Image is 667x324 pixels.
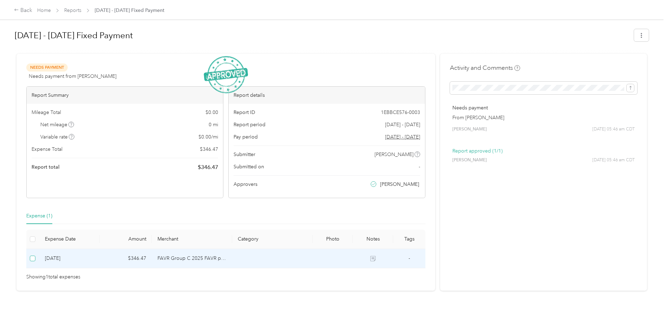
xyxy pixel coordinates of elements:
[375,151,413,158] span: [PERSON_NAME]
[100,249,152,268] td: $346.47
[27,87,223,104] div: Report Summary
[206,109,218,116] span: $ 0.00
[64,7,81,13] a: Reports
[26,63,68,72] span: Needs Payment
[40,121,74,128] span: Net mileage
[37,7,51,13] a: Home
[592,157,635,163] span: [DATE] 05:46 am CDT
[198,163,218,171] span: $ 346.47
[32,163,60,171] span: Report total
[381,109,420,116] span: 1EBBCE576-0003
[450,63,520,72] h4: Activity and Comments
[628,285,667,324] iframe: Everlance-gr Chat Button Frame
[229,87,425,104] div: Report details
[100,230,152,249] th: Amount
[234,163,264,170] span: Submitted on
[234,133,258,141] span: Pay period
[198,133,218,141] span: $ 0.00 / mi
[32,109,61,116] span: Mileage Total
[29,73,116,80] span: Needs payment from [PERSON_NAME]
[592,126,635,133] span: [DATE] 05:46 am CDT
[393,249,425,268] td: -
[26,212,52,220] div: Expense (1)
[234,109,255,116] span: Report ID
[234,121,265,128] span: Report period
[234,151,255,158] span: Submitter
[452,126,487,133] span: [PERSON_NAME]
[40,133,75,141] span: Variable rate
[15,27,629,44] h1: Oct 1 - 31, 2025 Fixed Payment
[399,236,420,242] div: Tags
[385,121,420,128] span: [DATE] - [DATE]
[353,230,393,249] th: Notes
[313,230,353,249] th: Photo
[152,249,232,268] td: FAVR Group C 2025 FAVR program
[452,147,635,155] p: Report approved (1/1)
[409,255,410,261] span: -
[14,6,32,15] div: Back
[385,133,420,141] span: Go to pay period
[39,230,100,249] th: Expense Date
[209,121,218,128] span: 0 mi
[152,230,232,249] th: Merchant
[232,230,312,249] th: Category
[452,114,635,121] p: From [PERSON_NAME]
[380,181,419,188] span: [PERSON_NAME]
[419,163,420,170] span: -
[204,56,248,94] img: ApprovedStamp
[452,157,487,163] span: [PERSON_NAME]
[26,273,80,281] span: Showing 1 total expenses
[32,146,62,153] span: Expense Total
[234,181,257,188] span: Approvers
[452,104,635,112] p: Needs payment
[200,146,218,153] span: $ 346.47
[393,230,425,249] th: Tags
[39,249,100,268] td: 9-12-2025
[95,7,164,14] span: [DATE] - [DATE] Fixed Payment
